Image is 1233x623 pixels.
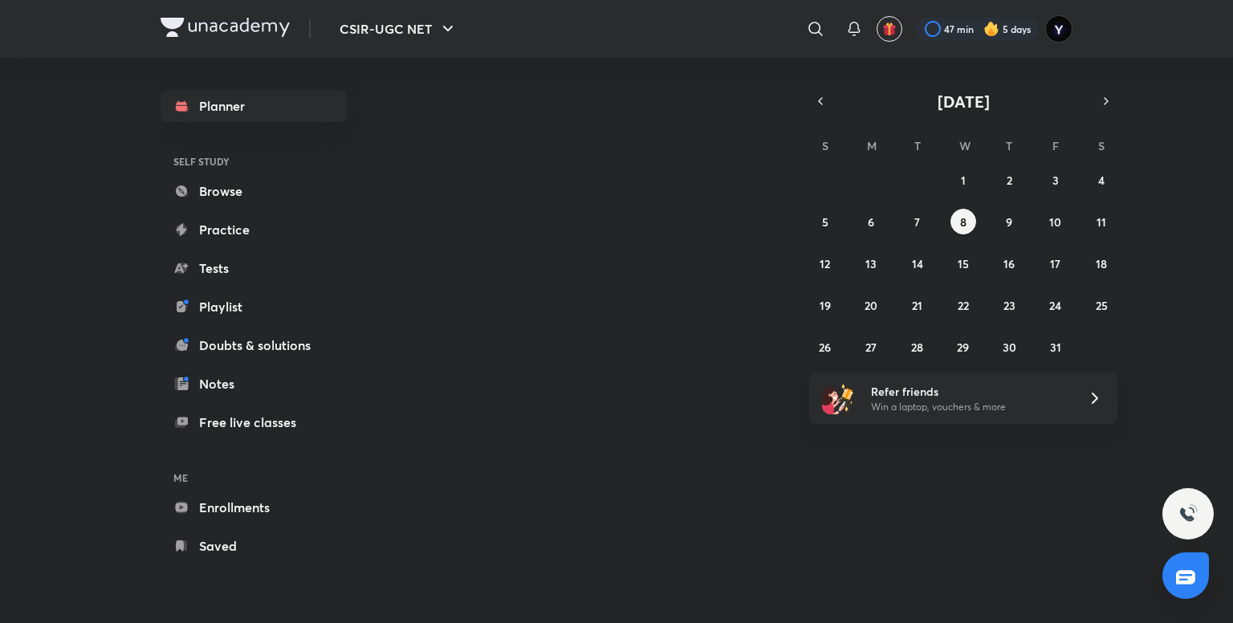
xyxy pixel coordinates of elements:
[996,209,1022,234] button: October 9, 2025
[1050,256,1060,271] abbr: October 17, 2025
[161,90,347,122] a: Planner
[1089,250,1114,276] button: October 18, 2025
[1052,138,1059,153] abbr: Friday
[858,292,884,318] button: October 20, 2025
[330,13,467,45] button: CSIR-UGC NET
[1096,256,1107,271] abbr: October 18, 2025
[1049,298,1061,313] abbr: October 24, 2025
[161,214,347,246] a: Practice
[1089,292,1114,318] button: October 25, 2025
[1003,298,1015,313] abbr: October 23, 2025
[1043,334,1068,360] button: October 31, 2025
[871,383,1068,400] h6: Refer friends
[961,173,966,188] abbr: October 1, 2025
[161,18,290,37] img: Company Logo
[858,334,884,360] button: October 27, 2025
[1049,214,1061,230] abbr: October 10, 2025
[996,292,1022,318] button: October 23, 2025
[938,91,990,112] span: [DATE]
[161,464,347,491] h6: ME
[958,298,969,313] abbr: October 22, 2025
[832,90,1095,112] button: [DATE]
[1089,167,1114,193] button: October 4, 2025
[1003,340,1016,355] abbr: October 30, 2025
[983,21,999,37] img: streak
[905,334,930,360] button: October 28, 2025
[958,256,969,271] abbr: October 15, 2025
[161,368,347,400] a: Notes
[822,382,854,414] img: referral
[812,292,838,318] button: October 19, 2025
[1043,292,1068,318] button: October 24, 2025
[820,256,830,271] abbr: October 12, 2025
[1006,138,1012,153] abbr: Thursday
[161,175,347,207] a: Browse
[1089,209,1114,234] button: October 11, 2025
[812,250,838,276] button: October 12, 2025
[865,298,877,313] abbr: October 20, 2025
[161,329,347,361] a: Doubts & solutions
[1098,138,1105,153] abbr: Saturday
[812,209,838,234] button: October 5, 2025
[161,530,347,562] a: Saved
[950,292,976,318] button: October 22, 2025
[905,250,930,276] button: October 14, 2025
[1178,504,1198,523] img: ttu
[865,256,877,271] abbr: October 13, 2025
[819,340,831,355] abbr: October 26, 2025
[950,209,976,234] button: October 8, 2025
[1043,209,1068,234] button: October 10, 2025
[1052,173,1059,188] abbr: October 3, 2025
[820,298,831,313] abbr: October 19, 2025
[161,406,347,438] a: Free live classes
[161,491,347,523] a: Enrollments
[865,340,877,355] abbr: October 27, 2025
[868,214,874,230] abbr: October 6, 2025
[161,148,347,175] h6: SELF STUDY
[1096,298,1108,313] abbr: October 25, 2025
[858,250,884,276] button: October 13, 2025
[957,340,969,355] abbr: October 29, 2025
[822,214,828,230] abbr: October 5, 2025
[867,138,877,153] abbr: Monday
[1043,167,1068,193] button: October 3, 2025
[914,214,920,230] abbr: October 7, 2025
[905,209,930,234] button: October 7, 2025
[858,209,884,234] button: October 6, 2025
[950,167,976,193] button: October 1, 2025
[959,138,971,153] abbr: Wednesday
[877,16,902,42] button: avatar
[950,334,976,360] button: October 29, 2025
[912,298,922,313] abbr: October 21, 2025
[960,214,966,230] abbr: October 8, 2025
[871,400,1068,414] p: Win a laptop, vouchers & more
[996,334,1022,360] button: October 30, 2025
[1098,173,1105,188] abbr: October 4, 2025
[1003,256,1015,271] abbr: October 16, 2025
[1045,15,1072,43] img: Yedhukrishna Nambiar
[1007,173,1012,188] abbr: October 2, 2025
[812,334,838,360] button: October 26, 2025
[950,250,976,276] button: October 15, 2025
[996,250,1022,276] button: October 16, 2025
[161,291,347,323] a: Playlist
[914,138,921,153] abbr: Tuesday
[1050,340,1061,355] abbr: October 31, 2025
[1043,250,1068,276] button: October 17, 2025
[912,256,923,271] abbr: October 14, 2025
[161,18,290,41] a: Company Logo
[905,292,930,318] button: October 21, 2025
[1006,214,1012,230] abbr: October 9, 2025
[822,138,828,153] abbr: Sunday
[911,340,923,355] abbr: October 28, 2025
[996,167,1022,193] button: October 2, 2025
[882,22,897,36] img: avatar
[161,252,347,284] a: Tests
[1097,214,1106,230] abbr: October 11, 2025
